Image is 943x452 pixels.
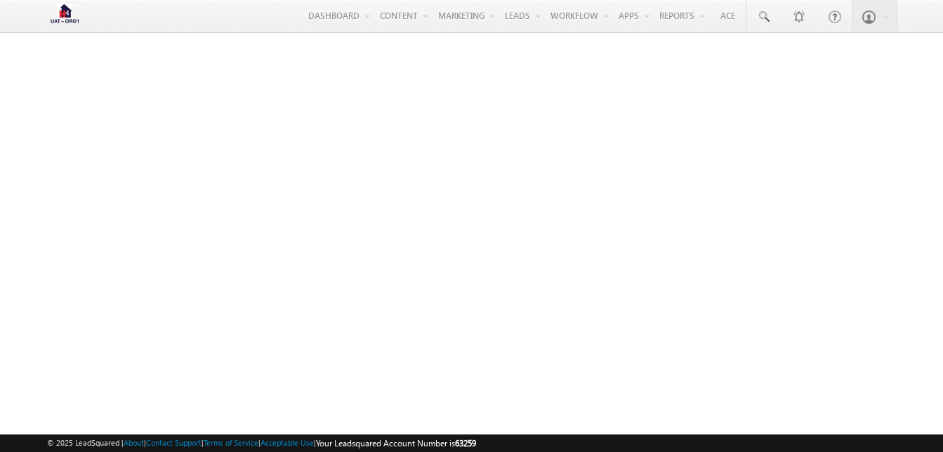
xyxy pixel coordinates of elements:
img: Custom Logo [47,4,82,28]
span: 63259 [455,438,476,448]
span: © 2025 LeadSquared | | | | | [47,437,476,450]
a: About [124,438,144,447]
a: Terms of Service [204,438,258,447]
span: Your Leadsquared Account Number is [316,438,476,448]
a: Contact Support [146,438,202,447]
a: Acceptable Use [261,438,314,447]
